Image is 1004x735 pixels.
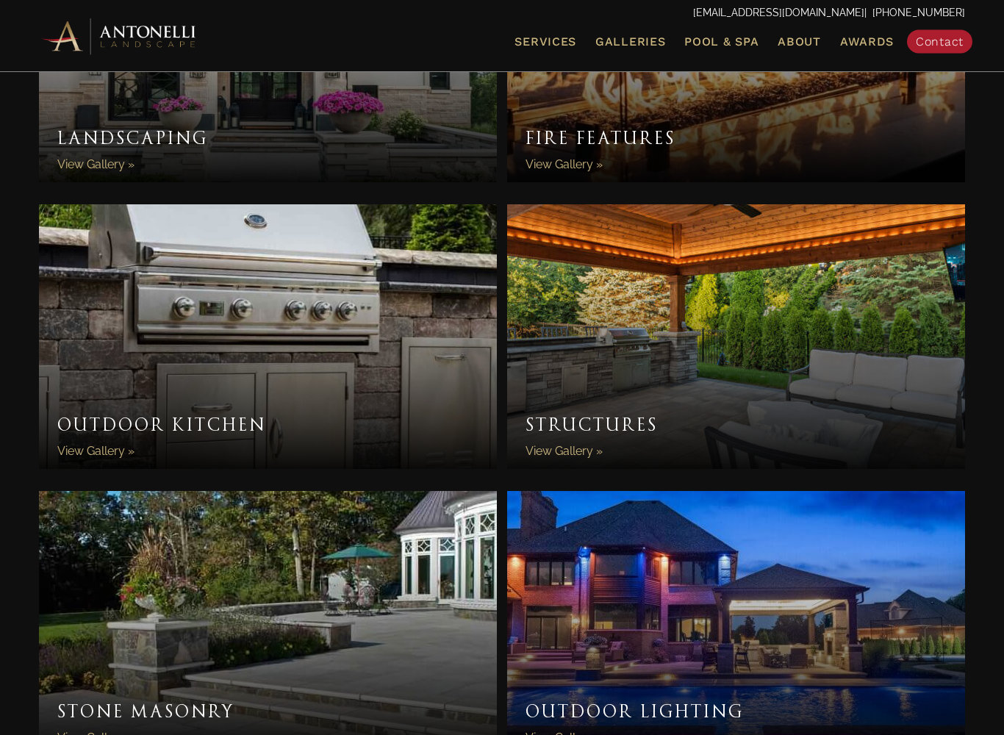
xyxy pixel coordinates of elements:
a: Pool & Spa [678,32,764,51]
span: Services [514,36,576,48]
span: Contact [916,35,964,49]
a: Awards [834,32,900,51]
a: About [772,32,827,51]
a: [EMAIL_ADDRESS][DOMAIN_NAME] [693,7,864,18]
a: Contact [907,30,972,54]
span: Galleries [595,35,665,49]
a: Services [509,32,582,51]
img: Antonelli Horizontal Logo [39,16,201,57]
a: Galleries [589,32,671,51]
span: About [778,36,821,48]
p: | [PHONE_NUMBER] [39,4,965,23]
span: Pool & Spa [684,35,759,49]
span: Awards [840,35,894,49]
